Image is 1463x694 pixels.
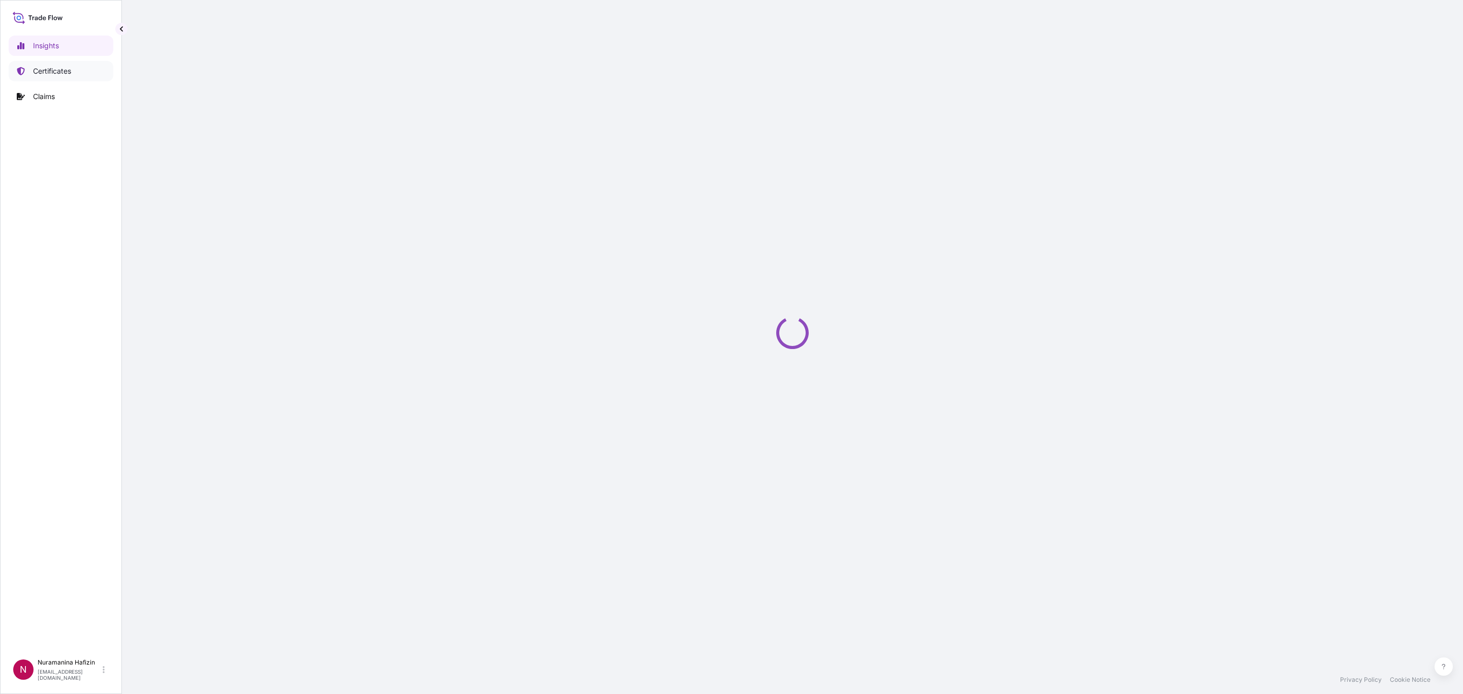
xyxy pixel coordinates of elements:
a: Certificates [9,61,113,81]
p: Nuramanina Hafizin [38,658,101,667]
p: Claims [33,91,55,102]
a: Insights [9,36,113,56]
p: Insights [33,41,59,51]
a: Claims [9,86,113,107]
a: Privacy Policy [1340,676,1382,684]
span: N [20,665,27,675]
p: Certificates [33,66,71,76]
a: Cookie Notice [1390,676,1430,684]
p: [EMAIL_ADDRESS][DOMAIN_NAME] [38,669,101,681]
